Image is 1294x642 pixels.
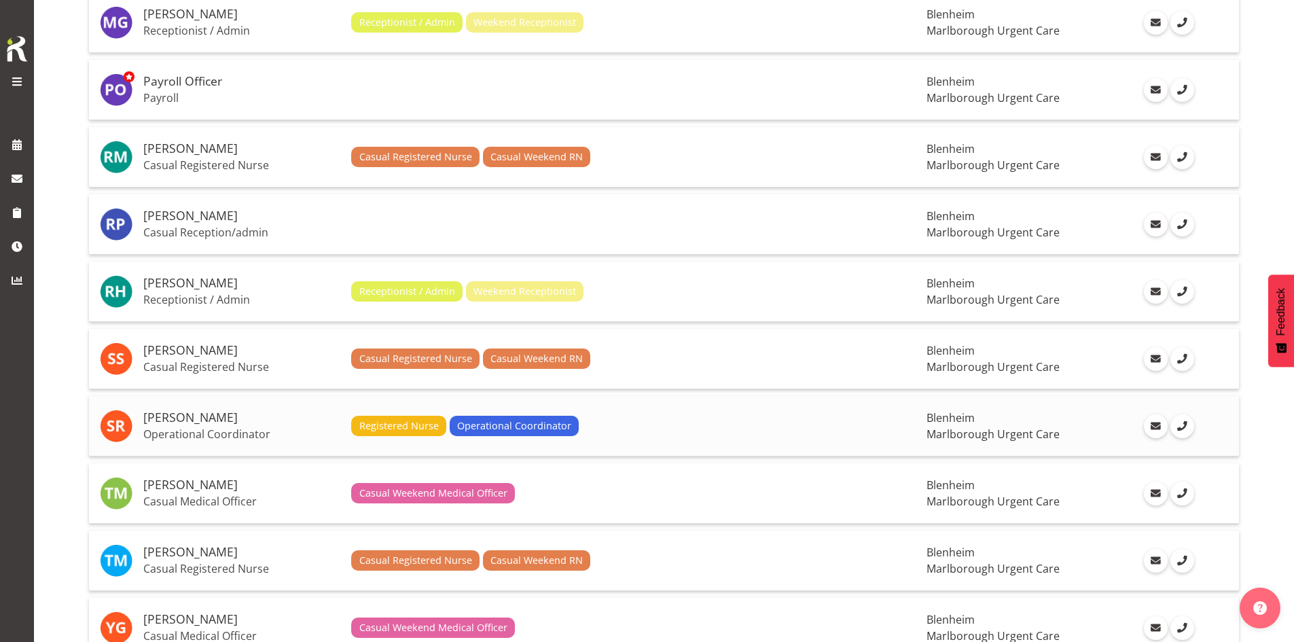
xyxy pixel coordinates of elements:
a: Email Employee [1144,280,1168,304]
a: Call Employee [1170,414,1194,438]
a: Call Employee [1170,482,1194,505]
img: sandy-stewart11846.jpg [100,342,132,375]
span: Registered Nurse [359,418,439,433]
a: Email Employee [1144,549,1168,573]
span: Receptionist / Admin [359,15,455,30]
a: Email Employee [1144,482,1168,505]
a: Call Employee [1170,549,1194,573]
span: Casual Weekend Medical Officer [359,620,507,635]
span: Blenheim [927,7,975,22]
span: Blenheim [927,478,975,493]
h5: [PERSON_NAME] [143,411,340,425]
img: tomi-moore11878.jpg [100,477,132,510]
span: Feedback [1275,288,1287,336]
span: Marlborough Urgent Care [927,225,1060,240]
span: Marlborough Urgent Care [927,561,1060,576]
p: Casual Registered Nurse [143,562,340,575]
p: Casual Reception/admin [143,226,340,239]
span: Weekend Receptionist [473,15,576,30]
span: Casual Weekend Medical Officer [359,486,507,501]
p: Receptionist / Admin [143,24,340,37]
span: Casual Registered Nurse [359,351,472,366]
img: payroll-officer11877.jpg [100,73,132,106]
img: rochelle-harris11839.jpg [100,275,132,308]
span: Blenheim [927,545,975,560]
span: Marlborough Urgent Care [927,494,1060,509]
span: Marlborough Urgent Care [927,90,1060,105]
a: Call Employee [1170,347,1194,371]
a: Email Employee [1144,414,1168,438]
span: Marlborough Urgent Care [927,427,1060,442]
h5: [PERSON_NAME] [143,344,340,357]
h5: [PERSON_NAME] [143,478,340,492]
img: shivana-ram11822.jpg [100,410,132,442]
span: Operational Coordinator [457,418,571,433]
span: Casual Weekend RN [490,553,583,568]
span: Marlborough Urgent Care [927,292,1060,307]
p: Casual Registered Nurse [143,360,340,374]
a: Email Employee [1144,11,1168,35]
p: Operational Coordinator [143,427,340,441]
h5: [PERSON_NAME] [143,277,340,290]
span: Blenheim [927,74,975,89]
p: Casual Registered Nurse [143,158,340,172]
h5: [PERSON_NAME] [143,613,340,626]
span: Blenheim [927,343,975,358]
span: Marlborough Urgent Care [927,23,1060,38]
span: Casual Registered Nurse [359,553,472,568]
a: Email Employee [1144,616,1168,640]
span: Weekend Receptionist [473,284,576,299]
span: Casual Weekend RN [490,351,583,366]
a: Email Employee [1144,78,1168,102]
span: Marlborough Urgent Care [927,158,1060,173]
p: Casual Medical Officer [143,495,340,508]
a: Call Employee [1170,11,1194,35]
h5: [PERSON_NAME] [143,7,340,21]
span: Blenheim [927,276,975,291]
h5: Payroll Officer [143,75,340,88]
p: Payroll [143,91,340,105]
span: Receptionist / Admin [359,284,455,299]
span: Blenheim [927,612,975,627]
span: Casual Weekend RN [490,149,583,164]
img: help-xxl-2.png [1253,601,1267,615]
img: rachel-murphy11847.jpg [100,141,132,173]
a: Call Employee [1170,213,1194,236]
span: Marlborough Urgent Care [927,359,1060,374]
span: Blenheim [927,141,975,156]
h5: [PERSON_NAME] [143,209,340,223]
img: rebecca-partridge11849.jpg [100,208,132,240]
a: Call Employee [1170,280,1194,304]
a: Call Employee [1170,145,1194,169]
a: Call Employee [1170,616,1194,640]
a: Email Employee [1144,213,1168,236]
img: Rosterit icon logo [3,34,31,64]
p: Receptionist / Admin [143,293,340,306]
h5: [PERSON_NAME] [143,546,340,559]
button: Feedback - Show survey [1268,274,1294,367]
a: Email Employee [1144,145,1168,169]
a: Email Employee [1144,347,1168,371]
span: Blenheim [927,410,975,425]
span: Blenheim [927,209,975,224]
a: Call Employee [1170,78,1194,102]
img: megan-gander11840.jpg [100,6,132,39]
span: Casual Registered Nurse [359,149,472,164]
h5: [PERSON_NAME] [143,142,340,156]
img: tracy-moran11848.jpg [100,544,132,577]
